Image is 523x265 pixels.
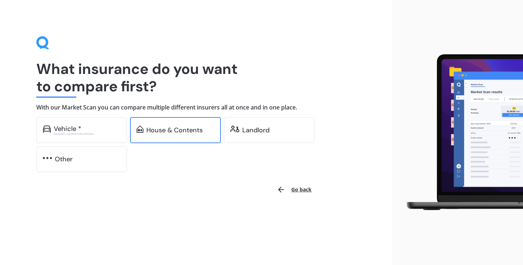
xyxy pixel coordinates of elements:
button: Go back [272,181,316,198]
div: House & Contents [146,127,203,134]
img: laptop.webp [398,51,523,215]
div: Vehicle * [54,125,81,132]
div: Other [55,156,73,163]
img: landlord.470ea2398dcb263567d0.svg [230,125,239,133]
h4: With our Market Scan you can compare multiple different insurers all at once and in one place. [36,104,356,111]
h1: What insurance do you want to compare first? [36,60,356,95]
img: other.81dba5aafe580aa69f38.svg [43,154,52,162]
img: car.f15378c7a67c060ca3f3.svg [43,125,51,133]
div: Landlord [242,127,269,134]
img: home-and-contents.b802091223b8502ef2dd.svg [137,125,143,133]
div: Excludes commercial vehicles [54,132,121,135]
